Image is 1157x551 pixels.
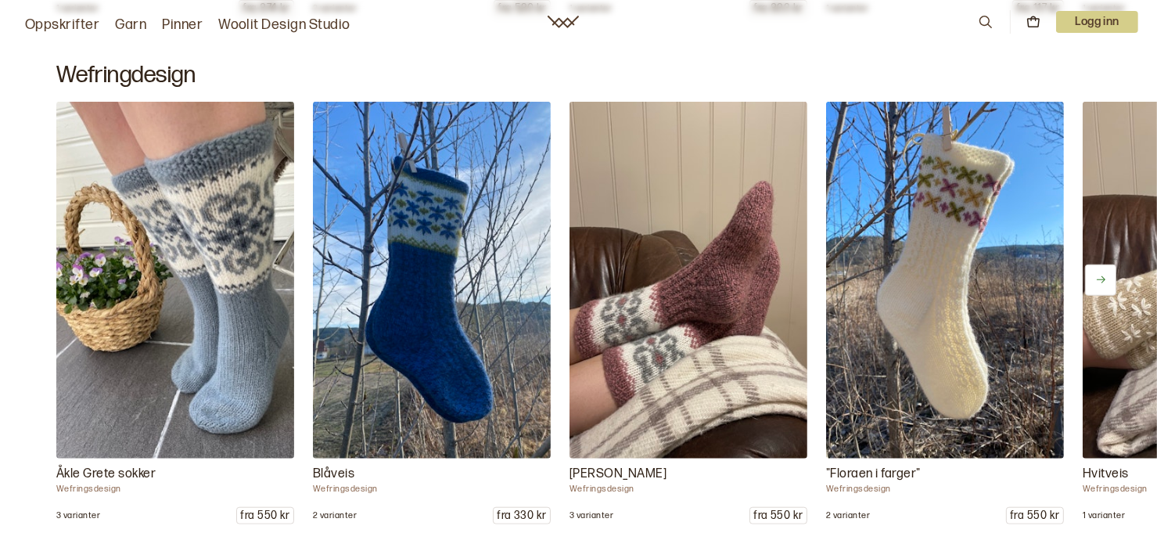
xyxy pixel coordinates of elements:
p: fra 330 kr [494,508,550,524]
p: 1 varianter [1083,510,1125,521]
a: Woolit [548,16,579,28]
p: Wefringsdesign [570,484,807,495]
a: Wefringsdesign Caroline Nasjonalromantiske sokker som er inspirert av mammas gamle åkle. I Busker... [570,102,807,524]
p: fra 550 kr [750,508,807,524]
p: Wefringsdesign [313,484,551,495]
img: Wefringsdesign Caroline Nasjonalromantiske sokker som er inspirert av mammas gamle åkle. I Busker... [56,102,294,459]
p: 3 varianter [570,510,613,521]
a: Wefringsdesign Caroline Våren er en tid for farger. Jeg husker fra barndommen boka "Floraen i far... [826,102,1064,524]
a: Oppskrifter [25,14,99,36]
p: 2 varianter [313,510,357,521]
button: User dropdown [1056,11,1138,33]
img: Wefringsdesign Caroline Våren er en tid for farger. Jeg husker fra barndommen boka "Floraen i far... [826,102,1064,459]
p: [PERSON_NAME] [570,465,807,484]
a: Garn [115,14,146,36]
img: Wefringsdesign Vårens vakreste eventyr er når blåveisen dukker frem. Kos deg med blåveis sokker s... [313,102,551,459]
p: Åkle Grete sokker [56,465,294,484]
p: fra 550 kr [1007,508,1063,524]
h2: Wefringdesign [56,61,1101,89]
p: 3 varianter [56,510,100,521]
a: Woolit Design Studio [218,14,350,36]
p: 2 varianter [826,510,870,521]
p: Logg inn [1056,11,1138,33]
a: Wefringsdesign Caroline Nasjonalromantiske sokker som er inspirert av mammas gamle åkle. I Busker... [56,102,294,524]
a: Pinner [162,14,203,36]
p: fra 550 kr [237,508,293,524]
p: Blåveis [313,465,551,484]
p: Wefringsdesign [56,484,294,495]
p: Wefringsdesign [826,484,1064,495]
p: "Floraen i farger" [826,465,1064,484]
a: Wefringsdesign Vårens vakreste eventyr er når blåveisen dukker frem. Kos deg med blåveis sokker s... [313,102,551,524]
img: Wefringsdesign Caroline Nasjonalromantiske sokker som er inspirert av mammas gamle åkle. I Busker... [570,102,807,459]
